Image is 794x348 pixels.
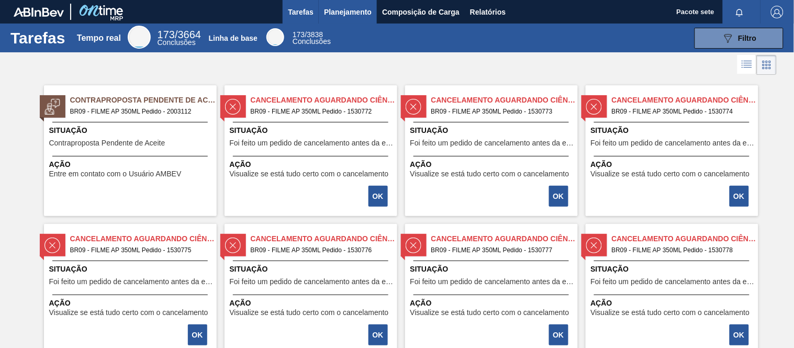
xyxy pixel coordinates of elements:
font: Ação [410,160,432,169]
font: Foi feito um pedido de cancelamento antes da etapa de aguardando faturamento [410,139,674,147]
font: Ação [591,299,612,307]
img: status [225,238,241,253]
font: OK [373,192,384,200]
span: BR09 - FILME AP 350ML Pedido - 1530774 [612,106,750,117]
div: Tempo real [158,30,201,46]
font: OK [373,331,384,339]
span: Situação [591,264,756,275]
font: Situação [49,126,87,134]
div: Completar tarefa: 29764711 [370,185,389,208]
font: Ação [230,160,251,169]
span: Cancelamento aguardando ciência [70,233,217,244]
font: Visualize se está tudo certo com o cancelamento [49,308,208,317]
font: Composição de Carga [382,8,460,16]
font: Visualize se está tudo certo com o cancelamento [591,170,750,178]
font: Situação [49,265,87,273]
font: Situação [591,126,629,134]
button: OK [730,186,749,207]
font: 3838 [307,30,323,39]
font: BR09 - FILME AP 350ML Pedido - 1530775 [70,246,192,254]
font: Situação [230,126,268,134]
font: Ação [410,299,432,307]
font: Situação [591,265,629,273]
font: Situação [410,126,449,134]
span: Situação [49,264,214,275]
font: Visualize se está tudo certo com o cancelamento [410,170,569,178]
span: Foi feito um pedido de cancelamento antes da etapa de aguardando faturamento [230,139,395,147]
font: Tarefas [288,8,314,16]
img: Sair [771,6,784,18]
img: status [44,238,60,253]
font: OK [734,192,745,200]
font: Pacote sete [677,8,714,16]
span: Cancelamento aguardando ciência [612,95,758,106]
span: Foi feito um pedido de cancelamento antes da etapa de aguardando faturamento [410,139,575,147]
div: Tempo real [128,26,151,49]
span: Situação [410,125,575,136]
div: Completar tarefa: 29764717 [731,323,750,346]
span: Cancelamento aguardando ciência [612,233,758,244]
font: BR09 - FILME AP 350ML Pedido - 1530778 [612,246,733,254]
span: BR09 - FILME AP 350ML Pedido - 2003112 [70,106,208,117]
button: OK [368,186,388,207]
div: Completar tarefa: 29764714 [189,323,208,346]
img: status [586,99,602,115]
font: Ação [49,160,71,169]
span: BR09 - FILME AP 350ML Pedido - 1530775 [70,244,208,256]
div: Completar tarefa: 29764713 [731,185,750,208]
img: TNhmsLtSVTkK8tSr43FrP2fwEKptu5GPRR3wAAAABJRU5ErkJggg== [14,7,64,17]
font: Cancelamento aguardando ciência [612,96,762,104]
font: OK [553,192,564,200]
div: Completar tarefa: 29764715 [370,323,389,346]
font: Situação [410,265,449,273]
font: Visualize se está tudo certo com o cancelamento [591,308,750,317]
font: Contraproposta Pendente de Aceite [49,139,165,147]
button: Notificações [723,5,756,19]
button: OK [730,324,749,345]
font: Contraproposta Pendente de Aceite [70,96,225,104]
span: Situação [230,264,395,275]
font: BR09 - FILME AP 350ML Pedido - 1530777 [431,246,553,254]
span: Foi feito um pedido de cancelamento antes da etapa de aguardando faturamento [49,278,214,286]
span: Foi feito um pedido de cancelamento antes da etapa de aguardando faturamento [591,278,756,286]
span: BR09 - FILME AP 350ML Pedido - 1530772 [251,106,389,117]
div: Visão em Lista [737,55,757,75]
font: Conclusões [158,38,196,47]
span: BR09 - FILME AP 350ML Pedido - 1530773 [431,106,569,117]
div: Completar tarefa: 29764712 [550,185,569,208]
font: Planejamento [324,8,372,16]
font: Cancelamento aguardando ciência [251,234,400,243]
font: Foi feito um pedido de cancelamento antes da etapa de aguardando faturamento [49,277,312,286]
font: Tempo real [77,33,121,42]
font: / [305,30,307,39]
img: status [586,238,602,253]
font: OK [192,331,203,339]
font: Ação [591,160,612,169]
font: Foi feito um pedido de cancelamento antes da etapa de aguardando faturamento [230,277,493,286]
font: Tarefas [10,29,65,47]
button: Filtro [695,28,784,49]
font: Visualize se está tudo certo com o cancelamento [410,308,569,317]
font: Entre em contato com o Usuário AMBEV [49,170,182,178]
font: OK [734,331,745,339]
font: BR09 - FILME AP 350ML Pedido - 1530772 [251,108,372,115]
span: Situação [410,264,575,275]
span: Contraproposta Pendente de Aceite [70,95,217,106]
span: Situação [591,125,756,136]
button: OK [188,324,207,345]
span: Foi feito um pedido de cancelamento antes da etapa de aguardando faturamento [591,139,756,147]
font: BR09 - FILME AP 350ML Pedido - 1530773 [431,108,553,115]
font: Cancelamento aguardando ciência [431,96,581,104]
font: 3664 [178,29,202,40]
div: Visão em Cards [757,55,777,75]
font: / [175,29,178,40]
font: Cancelamento aguardando ciência [70,234,220,243]
span: BR09 - FILME AP 350ML Pedido - 1530776 [251,244,389,256]
span: Cancelamento aguardando ciência [431,95,578,106]
span: Situação [230,125,395,136]
font: Conclusões [293,37,331,46]
font: Linha de base [209,34,258,42]
font: Filtro [739,34,757,42]
font: Cancelamento aguardando ciência [612,234,762,243]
